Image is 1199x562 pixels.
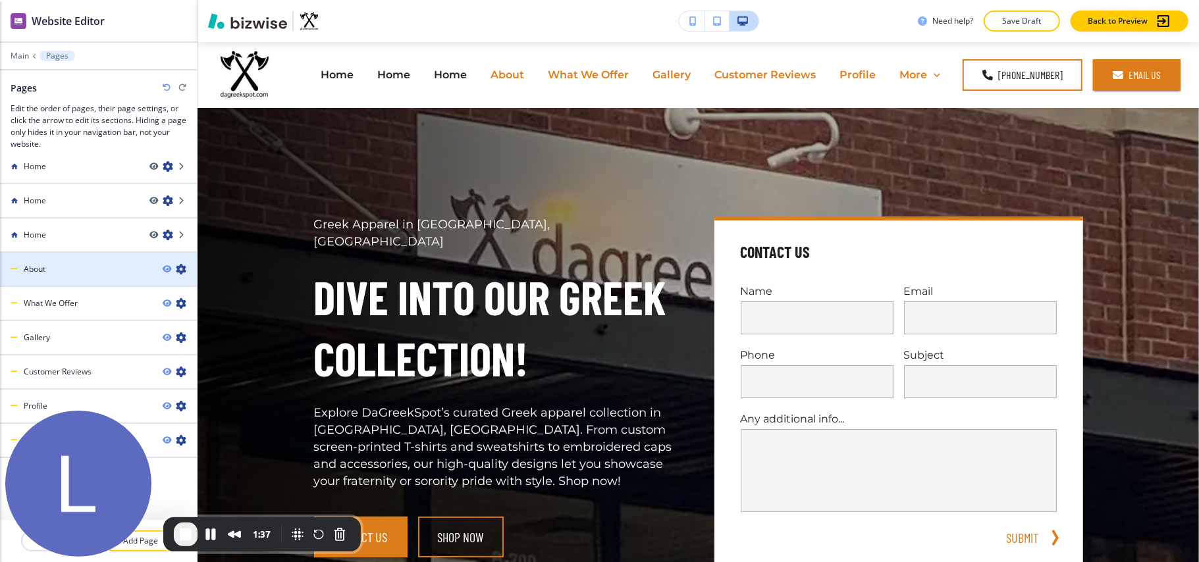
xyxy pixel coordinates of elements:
[741,284,893,299] p: Name
[741,347,893,363] p: Phone
[24,195,46,207] h4: Home
[217,47,271,102] img: DaGreekSpot
[321,67,354,82] p: Home
[314,267,683,389] h1: Dive into Our Greek Collection!
[548,67,629,82] p: What We Offer
[1001,528,1044,548] button: SUBMIT
[24,366,92,378] h4: Customer Reviews
[741,411,1057,426] p: Any additional info...
[11,13,26,29] img: editor icon
[377,67,410,82] p: Home
[899,67,927,82] p: More
[299,11,319,32] img: Your Logo
[314,517,408,557] button: Contact Us
[46,51,68,61] p: Pages
[1001,15,1043,27] p: Save Draft
[1093,59,1181,91] a: Email Us
[208,13,287,29] img: Bizwise Logo
[314,217,683,251] p: Greek Apparel in [GEOGRAPHIC_DATA], [GEOGRAPHIC_DATA]
[11,81,37,95] h2: Pages
[24,161,46,172] h4: Home
[24,297,78,309] h4: What We Offer
[904,347,1057,363] p: Subject
[24,400,47,412] h4: Profile
[24,263,45,275] h4: About
[434,67,467,82] p: Home
[839,67,876,82] p: Profile
[1071,11,1188,32] button: Back to Preview
[40,51,75,61] button: Pages
[24,229,46,241] h4: Home
[932,15,973,27] h3: Need help?
[418,517,504,557] button: Shop Now
[1088,15,1148,27] p: Back to Preview
[741,242,811,263] h4: Contact Us
[314,405,683,490] p: Explore DaGreekSpot’s curated Greek apparel collection in [GEOGRAPHIC_DATA], [GEOGRAPHIC_DATA]. F...
[24,332,50,344] h4: Gallery
[653,67,691,82] p: Gallery
[714,67,816,82] p: Customer Reviews
[963,59,1082,91] a: [PHONE_NUMBER]
[491,67,524,82] p: About
[904,284,1057,299] p: Email
[32,13,105,29] h2: Website Editor
[11,51,29,61] button: Main
[11,103,186,150] h3: Edit the order of pages, their page settings, or click the arrow to edit its sections. Hiding a p...
[984,11,1060,32] button: Save Draft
